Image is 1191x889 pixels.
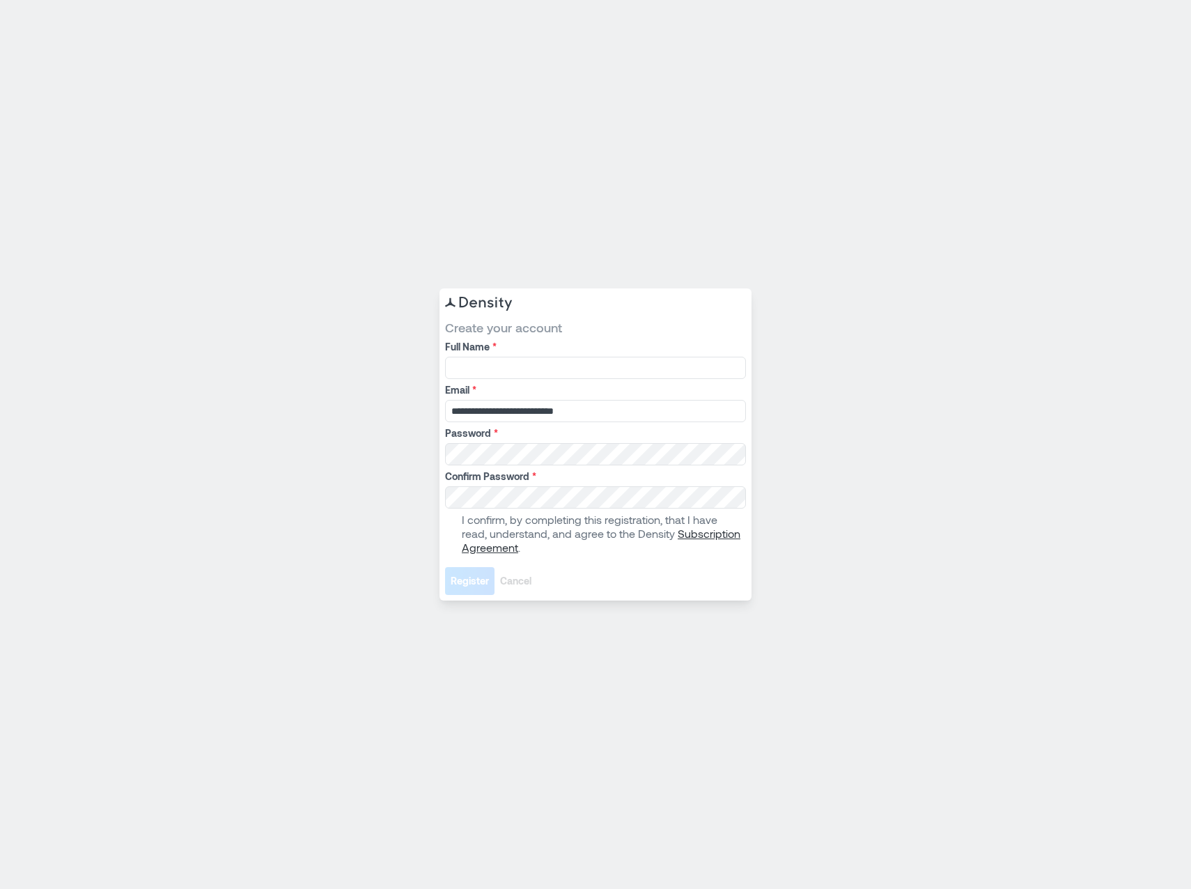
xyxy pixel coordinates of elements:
[500,574,531,588] span: Cancel
[462,527,740,554] a: Subscription Agreement
[445,470,743,484] label: Confirm Password
[445,340,743,354] label: Full Name
[451,574,489,588] span: Register
[495,567,537,595] button: Cancel
[445,319,746,336] span: Create your account
[462,513,743,555] p: I confirm, by completing this registration, that I have read, understand, and agree to the Density .
[445,426,743,440] label: Password
[445,383,743,397] label: Email
[445,567,495,595] button: Register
